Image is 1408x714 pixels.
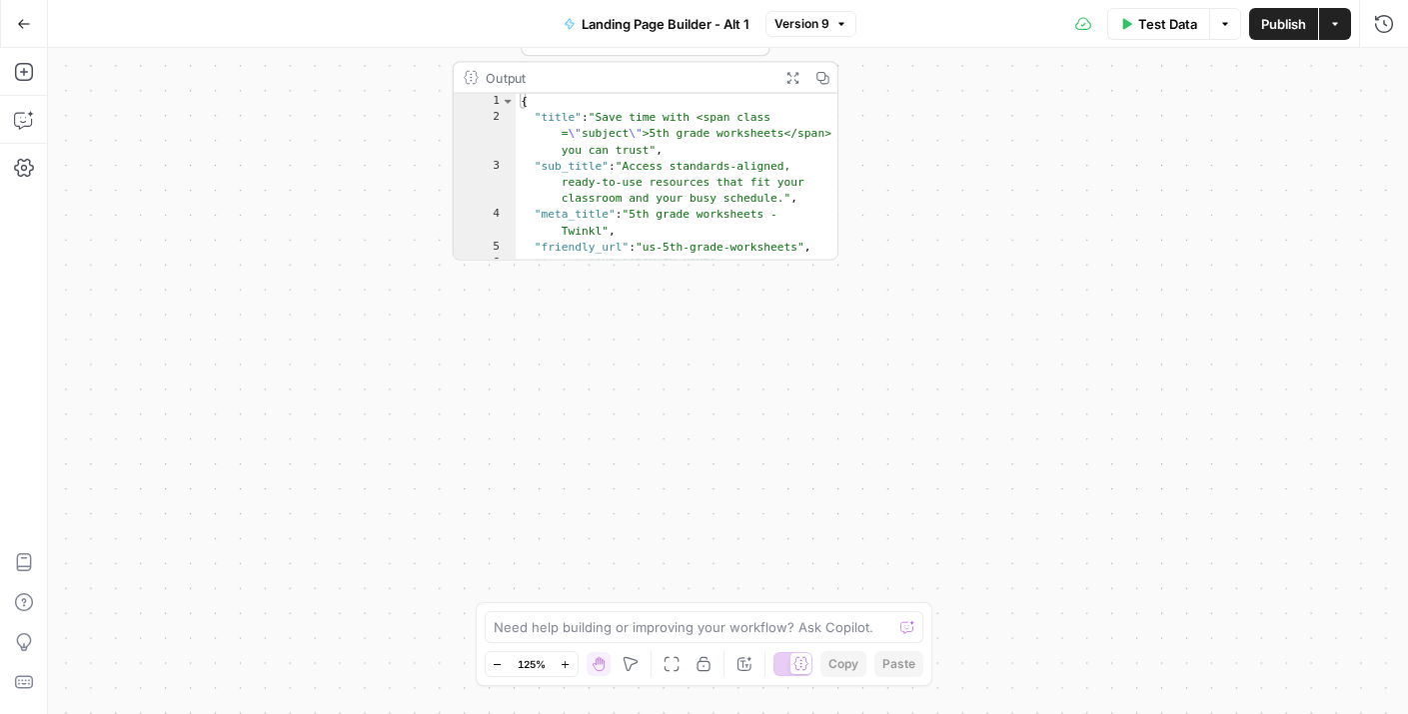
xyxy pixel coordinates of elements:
button: Test Data [1107,8,1209,40]
button: Publish [1249,8,1318,40]
span: Landing Page Builder - Alt 1 [582,14,749,34]
span: Paste [882,655,915,673]
span: Publish [1261,14,1306,34]
span: 125% [518,656,546,672]
div: Output [486,68,769,88]
button: Paste [874,651,923,677]
span: Toggle code folding, rows 1 through 104 [501,94,515,110]
button: Landing Page Builder - Alt 1 [552,8,761,40]
span: Version 9 [774,15,829,33]
div: 4 [454,207,516,239]
button: Copy [820,651,866,677]
div: 5 [454,240,516,256]
button: Version 9 [765,11,856,37]
div: 1 [454,94,516,110]
div: 6 [454,256,516,288]
span: Test Data [1138,14,1197,34]
span: Copy [828,655,858,673]
div: 2 [454,110,516,159]
div: 3 [454,159,516,208]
